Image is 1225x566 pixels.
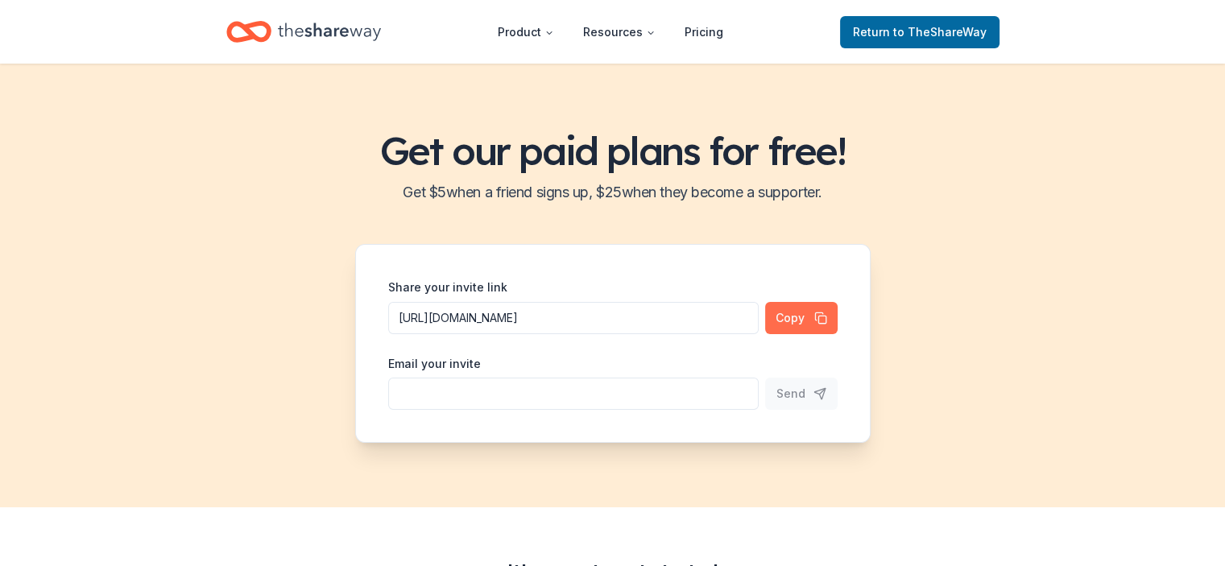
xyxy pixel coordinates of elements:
[672,16,736,48] a: Pricing
[853,23,987,42] span: Return
[840,16,999,48] a: Returnto TheShareWay
[19,128,1206,173] h1: Get our paid plans for free!
[893,25,987,39] span: to TheShareWay
[485,13,736,51] nav: Main
[485,16,567,48] button: Product
[765,302,838,334] button: Copy
[388,279,507,295] label: Share your invite link
[19,180,1206,205] h2: Get $ 5 when a friend signs up, $ 25 when they become a supporter.
[226,13,381,51] a: Home
[570,16,668,48] button: Resources
[388,356,481,372] label: Email your invite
